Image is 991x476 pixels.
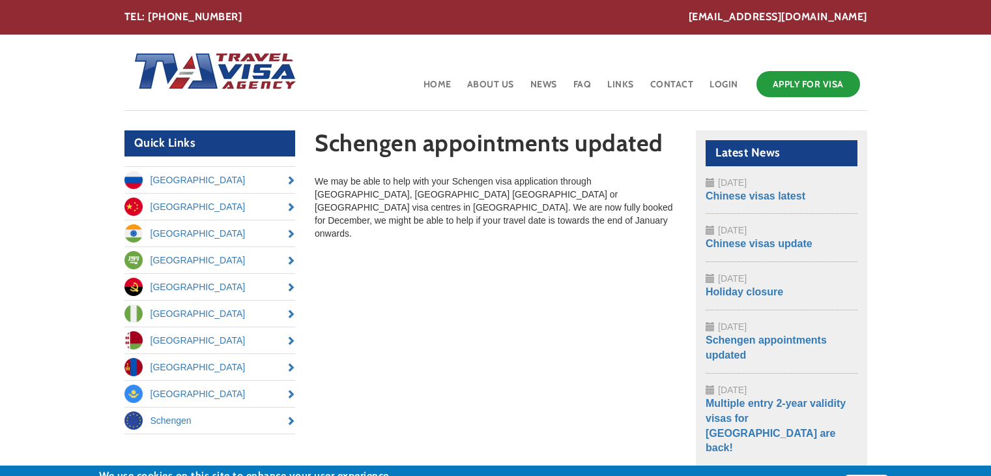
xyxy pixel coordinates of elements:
[572,68,593,110] a: FAQ
[718,273,747,284] span: [DATE]
[124,194,296,220] a: [GEOGRAPHIC_DATA]
[706,335,827,361] a: Schengen appointments updated
[529,68,558,110] a: News
[706,286,783,297] a: Holiday closure
[718,225,747,235] span: [DATE]
[124,247,296,273] a: [GEOGRAPHIC_DATA]
[124,274,296,300] a: [GEOGRAPHIC_DATA]
[124,408,296,434] a: Schengen
[124,327,296,353] a: [GEOGRAPHIC_DATA]
[756,71,860,97] a: Apply for Visa
[718,177,747,188] span: [DATE]
[718,321,747,332] span: [DATE]
[689,10,867,25] a: [EMAIL_ADDRESS][DOMAIN_NAME]
[124,301,296,327] a: [GEOGRAPHIC_DATA]
[606,68,635,110] a: Links
[124,354,296,380] a: [GEOGRAPHIC_DATA]
[124,10,867,25] div: TEL: [PHONE_NUMBER]
[315,175,676,240] p: We may be able to help with your Schengen visa application through [GEOGRAPHIC_DATA], [GEOGRAPHIC...
[706,140,857,166] h2: Latest News
[706,238,812,249] a: Chinese visas update
[718,385,747,395] span: [DATE]
[708,68,740,110] a: Login
[124,381,296,407] a: [GEOGRAPHIC_DATA]
[124,40,298,105] img: Home
[649,68,695,110] a: Contact
[422,68,453,110] a: Home
[124,220,296,246] a: [GEOGRAPHIC_DATA]
[706,190,805,201] a: Chinese visas latest
[706,398,846,454] a: Multiple entry 2-year validity visas for [GEOGRAPHIC_DATA] are back!
[124,167,296,193] a: [GEOGRAPHIC_DATA]
[466,68,515,110] a: About Us
[315,130,676,162] h1: Schengen appointments updated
